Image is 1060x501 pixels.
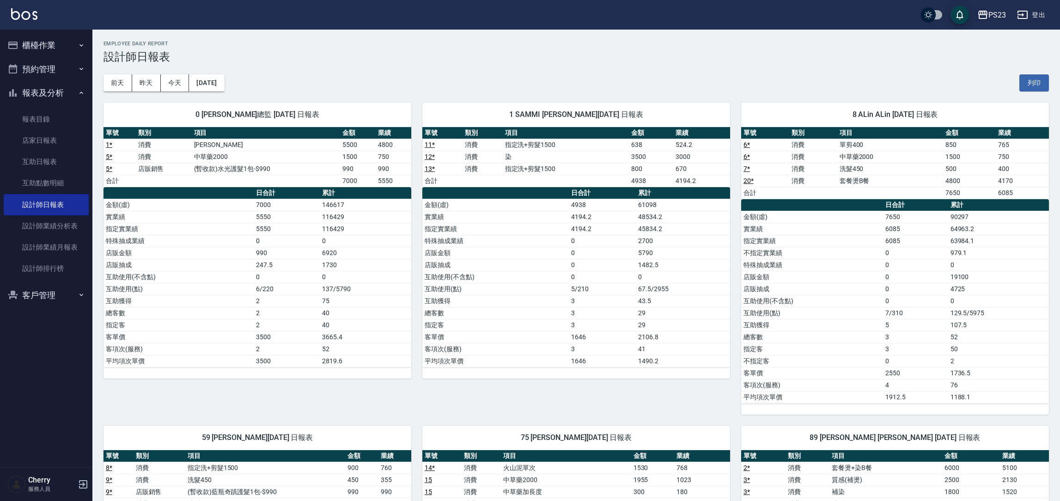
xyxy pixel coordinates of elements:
td: 0 [569,247,636,259]
td: 5550 [254,211,320,223]
td: 1912.5 [883,391,948,403]
span: 89 [PERSON_NAME] [PERSON_NAME] [DATE] 日報表 [752,433,1038,442]
th: 累計 [320,187,411,199]
td: 特殊抽成業績 [104,235,254,247]
table: a dense table [422,187,730,367]
td: 特殊抽成業績 [422,235,569,247]
td: 2106.8 [636,331,730,343]
td: 1646 [569,331,636,343]
td: 2700 [636,235,730,247]
a: 店家日報表 [4,130,89,151]
td: 2 [254,343,320,355]
td: 互助獲得 [104,295,254,307]
td: 0 [320,271,411,283]
td: 合計 [741,187,789,199]
td: 52 [320,343,411,355]
td: 中草藥2000 [501,474,631,486]
td: 2 [254,295,320,307]
td: 670 [673,163,730,175]
td: 1646 [569,355,636,367]
td: 染 [503,151,629,163]
th: 項目 [192,127,341,139]
td: 5550 [376,175,411,187]
td: 0 [254,271,320,283]
td: 客項次(服務) [422,343,569,355]
img: Person [7,475,26,494]
td: 7650 [883,211,948,223]
td: 61098 [636,199,730,211]
td: (暫收款)水光護髮1包-$990 [192,163,341,175]
th: 累計 [636,187,730,199]
td: 3500 [254,331,320,343]
th: 業績 [376,127,411,139]
td: 1730 [320,259,411,271]
td: 4938 [629,175,673,187]
td: 0 [254,235,320,247]
div: PS23 [988,9,1006,21]
td: 總客數 [741,331,883,343]
button: save [950,6,969,24]
td: 平均項次單價 [422,355,569,367]
td: 6085 [996,187,1049,199]
td: 洗髮450 [185,474,345,486]
h3: 設計師日報表 [104,50,1049,63]
td: 116429 [320,223,411,235]
td: 7000 [254,199,320,211]
td: 1955 [631,474,675,486]
td: 2550 [883,367,948,379]
td: 指定洗+剪髮1500 [185,462,345,474]
td: 特殊抽成業績 [741,259,883,271]
a: 設計師業績分析表 [4,215,89,237]
th: 類別 [789,127,837,139]
a: 15 [425,476,432,483]
td: 5 [883,319,948,331]
td: 3000 [673,151,730,163]
td: 0 [636,271,730,283]
td: 6/220 [254,283,320,295]
td: 0 [883,355,948,367]
img: Logo [11,8,37,20]
td: 2500 [942,474,1000,486]
th: 業績 [673,127,730,139]
td: 67.5/2955 [636,283,730,295]
td: 146617 [320,199,411,211]
td: 7650 [943,187,996,199]
td: 116429 [320,211,411,223]
td: 4 [883,379,948,391]
td: 3500 [629,151,673,163]
td: 3500 [254,355,320,367]
td: 消費 [786,474,830,486]
th: 類別 [786,450,830,462]
a: 15 [425,488,432,495]
td: 19100 [948,271,1049,283]
td: 指定實業績 [104,223,254,235]
td: 總客數 [422,307,569,319]
th: 類別 [136,127,192,139]
td: 50 [948,343,1049,355]
table: a dense table [741,127,1049,199]
h2: Employee Daily Report [104,41,1049,47]
td: 中草藥2000 [837,151,943,163]
td: 互助使用(點) [104,283,254,295]
td: 實業績 [741,223,883,235]
td: 3 [569,343,636,355]
td: 2 [254,319,320,331]
td: 單剪400 [837,139,943,151]
td: 5500 [340,139,376,151]
th: 類別 [463,127,503,139]
td: 1500 [943,151,996,163]
td: 4725 [948,283,1049,295]
td: 消費 [786,486,830,498]
td: 1736.5 [948,367,1049,379]
td: 消費 [789,151,837,163]
td: 客單價 [741,367,883,379]
td: 互助使用(不含點) [422,271,569,283]
td: 765 [996,139,1049,151]
td: 金額(虛) [741,211,883,223]
th: 業績 [378,450,411,462]
td: 0 [883,271,948,283]
td: 3 [569,295,636,307]
td: 店販銷售 [136,163,192,175]
td: 0 [883,259,948,271]
th: 類別 [462,450,501,462]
